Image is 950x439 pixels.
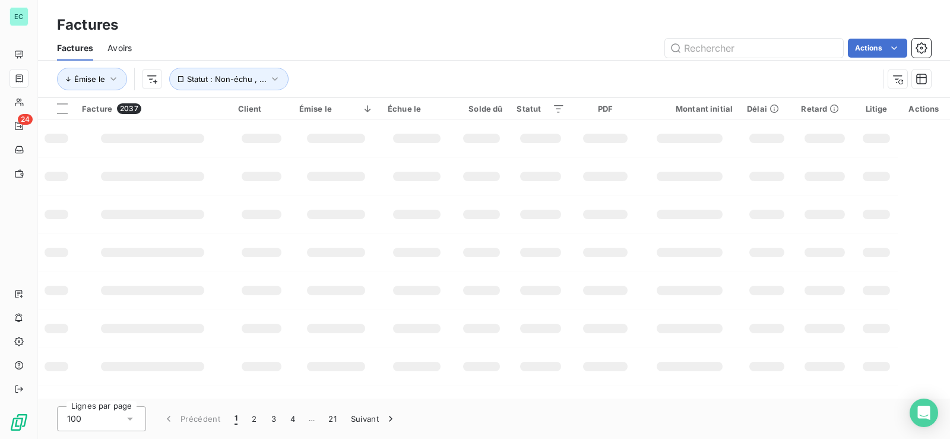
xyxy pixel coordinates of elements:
button: 1 [227,406,245,431]
span: Facture [82,104,112,113]
span: Factures [57,42,93,54]
div: Délai [747,104,787,113]
div: Statut [517,104,564,113]
span: 24 [18,114,33,125]
span: Émise le [74,74,105,84]
div: Échue le [388,104,446,113]
div: EC [9,7,28,26]
button: Actions [848,39,907,58]
button: Précédent [156,406,227,431]
div: Émise le [299,104,373,113]
div: Montant initial [647,104,733,113]
img: Logo LeanPay [9,413,28,432]
button: Émise le [57,68,127,90]
button: 21 [321,406,344,431]
input: Rechercher [665,39,843,58]
span: 1 [235,413,237,425]
div: Actions [905,104,943,113]
div: PDF [579,104,632,113]
span: … [302,409,321,428]
button: Statut : Non-échu , ... [169,68,289,90]
span: Statut : Non-échu , ... [187,74,267,84]
button: 2 [245,406,264,431]
div: Retard [801,104,848,113]
span: 2037 [117,103,141,114]
button: 4 [283,406,302,431]
div: Client [238,104,285,113]
h3: Factures [57,14,118,36]
button: 3 [264,406,283,431]
span: Avoirs [107,42,132,54]
button: Suivant [344,406,404,431]
span: 100 [67,413,81,425]
div: Litige [862,104,890,113]
div: Solde dû [460,104,502,113]
div: Open Intercom Messenger [910,399,938,427]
